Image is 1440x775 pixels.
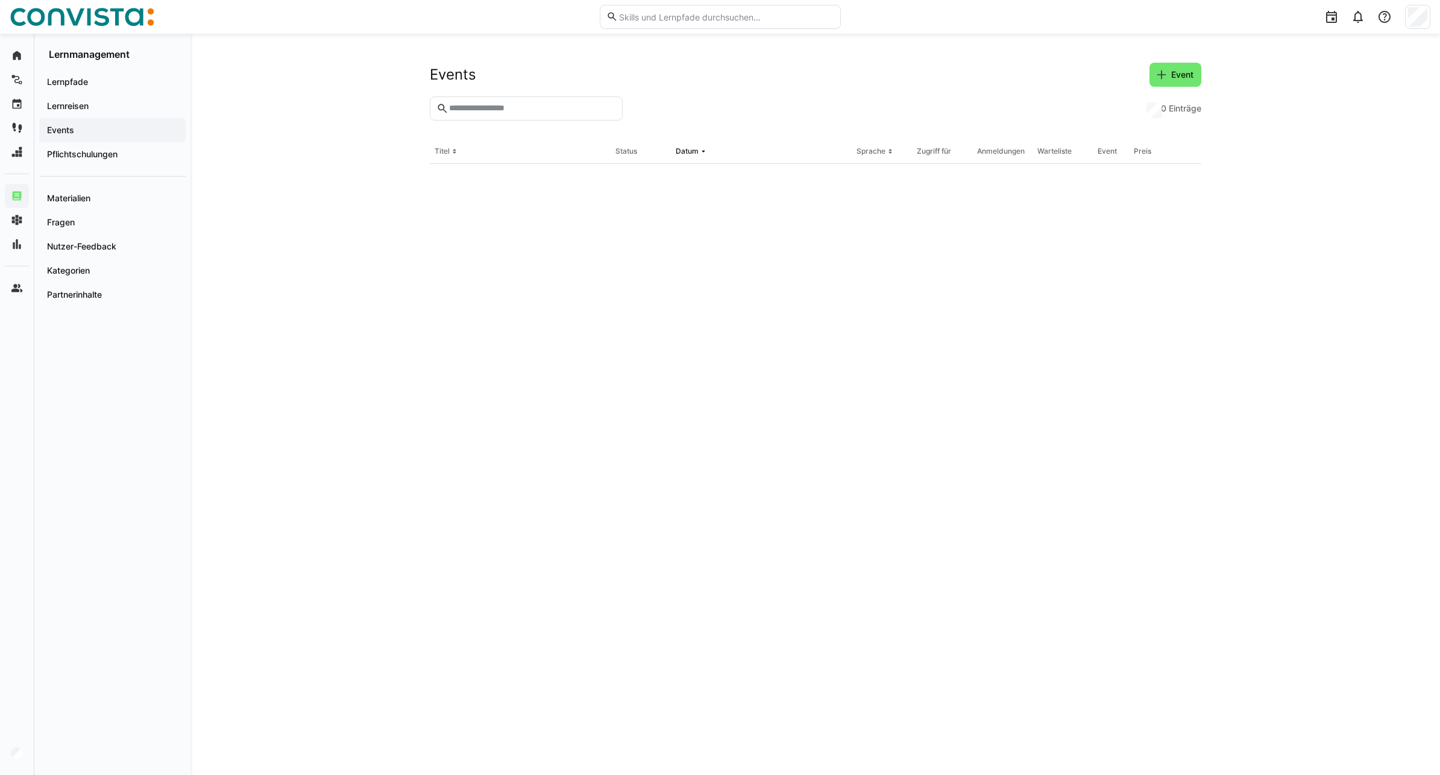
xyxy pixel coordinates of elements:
[1149,63,1201,87] button: Event
[1134,146,1151,156] div: Preis
[917,146,951,156] div: Zugriff für
[1169,69,1195,81] span: Event
[1161,102,1166,115] span: 0
[1169,102,1201,115] span: Einträge
[676,146,699,156] div: Datum
[435,146,450,156] div: Titel
[1037,146,1072,156] div: Warteliste
[977,146,1025,156] div: Anmeldungen
[857,146,885,156] div: Sprache
[618,11,834,22] input: Skills und Lernpfade durchsuchen…
[1098,146,1117,156] div: Event
[615,146,637,156] div: Status
[430,66,476,84] h2: Events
